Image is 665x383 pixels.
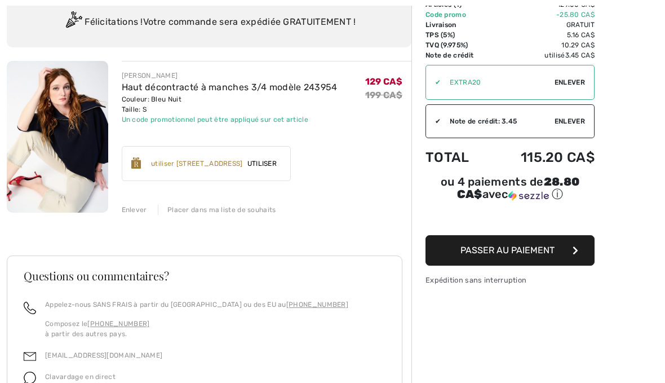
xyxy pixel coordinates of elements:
div: [PERSON_NAME] [122,71,338,81]
s: 199 CA$ [365,90,402,100]
div: Couleur: Bleu Nuit Taille: S [122,94,338,115]
span: 129 CA$ [365,76,402,87]
span: Enlever [555,116,585,126]
a: Haut décontracté à manches 3/4 modèle 243954 [122,82,338,93]
div: Note de crédit: 3.45 [441,116,555,126]
img: Reward-Logo.svg [131,157,141,169]
div: ou 4 paiements de avec [425,177,595,202]
span: Clavardage en direct [45,373,116,381]
span: Utiliser [243,159,281,169]
img: call [24,302,36,314]
a: [EMAIL_ADDRESS][DOMAIN_NAME] [45,351,162,359]
td: Total [425,138,490,177]
span: 3.45 CA$ [565,51,595,59]
div: Expédition sans interruption [425,275,595,285]
div: Enlever [122,205,147,215]
td: TPS (5%) [425,30,490,40]
p: Composez le à partir des autres pays. [45,319,348,339]
div: Félicitations ! Votre commande sera expédiée GRATUITEMENT ! [20,11,398,34]
input: Code promo [441,65,555,99]
img: Haut décontracté à manches 3/4 modèle 243954 [7,61,108,213]
td: Note de crédit [425,50,490,60]
div: Un code promotionnel peut être appliqué sur cet article [122,115,338,125]
span: Enlever [555,77,585,87]
span: Passer au paiement [460,245,555,256]
img: email [24,350,36,363]
a: [PHONE_NUMBER] [286,301,348,309]
div: ✔ [426,77,441,87]
div: utiliser [STREET_ADDRESS] [151,159,243,169]
img: Congratulation2.svg [62,11,85,34]
td: 5.16 CA$ [490,30,595,40]
p: Appelez-nous SANS FRAIS à partir du [GEOGRAPHIC_DATA] ou des EU au [45,300,348,310]
td: utilisé [490,50,595,60]
td: TVQ (9.975%) [425,40,490,50]
td: Gratuit [490,20,595,30]
td: -25.80 CA$ [490,10,595,20]
div: Placer dans ma liste de souhaits [158,205,276,215]
iframe: PayPal-paypal [425,206,595,231]
button: Passer au paiement [425,235,595,266]
td: 115.20 CA$ [490,138,595,177]
td: Code promo [425,10,490,20]
a: [PHONE_NUMBER] [87,320,149,328]
h3: Questions ou commentaires? [24,270,385,281]
td: Livraison [425,20,490,30]
div: ou 4 paiements de28.80 CA$avecSezzle Cliquez pour en savoir plus sur Sezzle [425,177,595,206]
div: ✔ [426,116,441,126]
td: 10.29 CA$ [490,40,595,50]
img: Sezzle [508,191,549,201]
span: 28.80 CA$ [457,175,580,201]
